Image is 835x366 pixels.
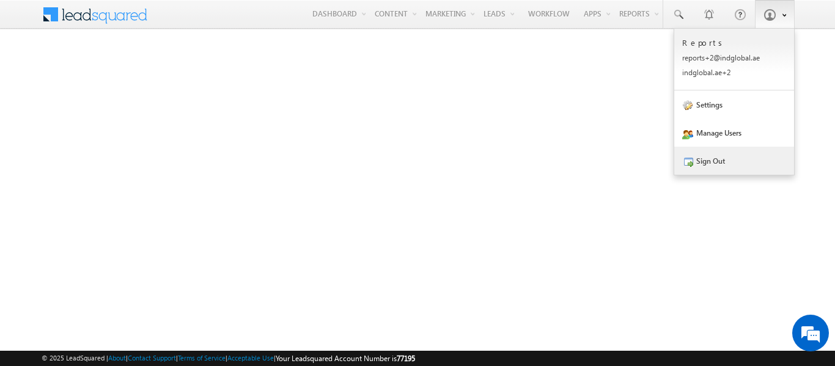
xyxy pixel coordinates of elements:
a: Manage Users [674,119,794,147]
div: Minimize live chat window [200,6,230,35]
div: Chat with us now [64,64,205,80]
p: indgl obal. ae+2 [682,68,786,77]
p: Reports [682,37,786,48]
img: d_60004797649_company_0_60004797649 [21,64,51,80]
a: Sign Out [674,147,794,175]
a: Acceptable Use [227,354,274,362]
a: Contact Support [128,354,176,362]
em: Start Chat [166,282,222,299]
a: Reports reports+2@indglobal.ae indglobal.ae+2 [674,29,794,90]
span: Your Leadsquared Account Number is [276,354,415,363]
a: Settings [674,90,794,119]
span: 77195 [397,354,415,363]
span: © 2025 LeadSquared | | | | | [42,353,415,364]
a: About [108,354,126,362]
p: repor ts+2@ indgl obal. ae [682,53,786,62]
textarea: Type your message and hit 'Enter' [16,113,223,272]
a: Terms of Service [178,354,226,362]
